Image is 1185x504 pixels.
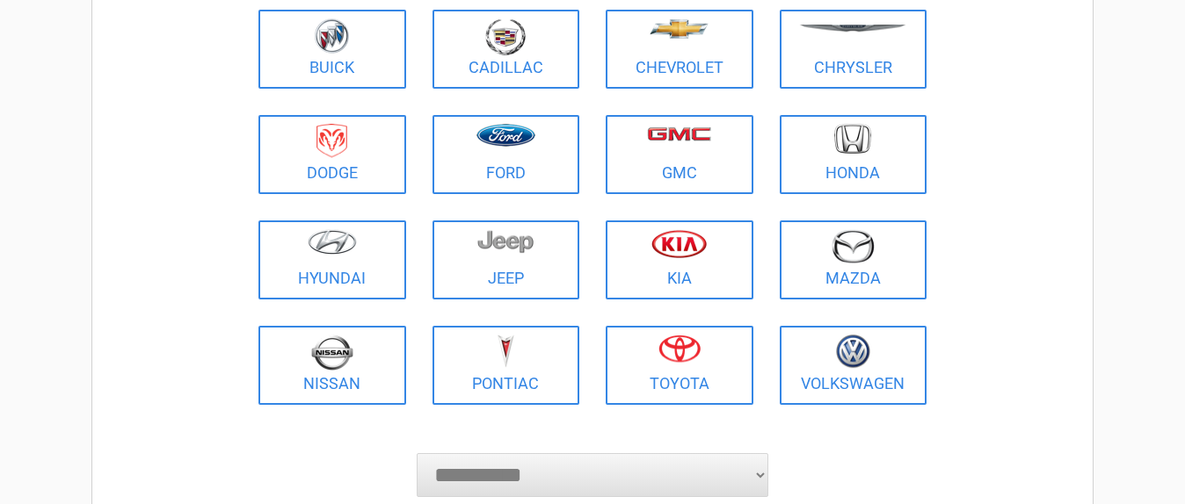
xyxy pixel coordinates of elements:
[258,326,406,405] a: Nissan
[476,124,535,147] img: ford
[780,220,927,299] a: Mazda
[485,18,526,55] img: cadillac
[308,229,357,255] img: hyundai
[836,335,870,369] img: volkswagen
[606,326,753,405] a: Toyota
[433,326,580,405] a: Pontiac
[606,10,753,89] a: Chevrolet
[831,229,875,263] img: mazda
[651,229,707,258] img: kia
[311,335,353,371] img: nissan
[780,326,927,405] a: Volkswagen
[799,25,906,32] img: chrysler
[258,10,406,89] a: Buick
[258,220,406,299] a: Hyundai
[433,10,580,89] a: Cadillac
[315,18,349,54] img: buick
[834,124,871,155] img: honda
[606,115,753,194] a: GMC
[647,126,711,141] img: gmc
[258,115,406,194] a: Dodge
[433,115,580,194] a: Ford
[780,10,927,89] a: Chrysler
[497,335,514,368] img: pontiac
[606,220,753,299] a: Kia
[658,335,701,363] img: toyota
[433,220,580,299] a: Jeep
[477,229,534,254] img: jeep
[650,19,709,39] img: chevrolet
[780,115,927,194] a: Honda
[316,124,347,158] img: dodge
